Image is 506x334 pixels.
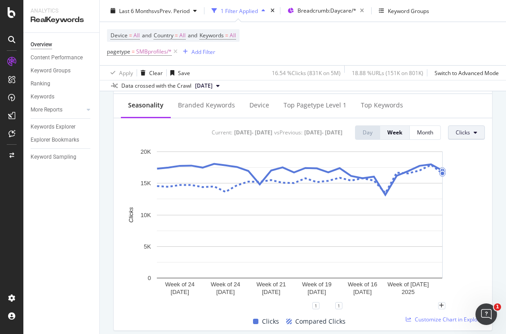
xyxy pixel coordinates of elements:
text: 20K [141,148,151,155]
text: Week of 24 [165,281,195,288]
div: plus [438,302,445,309]
text: Week of 21 [257,281,286,288]
button: Apply [107,66,133,80]
button: Week [380,125,410,140]
span: Customize Chart in Explorer [415,316,485,323]
text: [DATE] [262,289,280,295]
div: Top Keywords [361,101,403,110]
div: Overview [31,40,52,49]
span: All [133,29,140,42]
div: Top pagetype Level 1 [284,101,346,110]
div: Month [417,129,433,136]
text: Week of [DATE] [387,281,429,288]
button: Last 6 MonthsvsPrev. Period [107,4,200,18]
text: [DATE] [353,289,372,295]
span: and [142,31,151,39]
div: Week [387,129,402,136]
div: Keywords Explorer [31,122,75,132]
div: Content Performance [31,53,83,62]
a: Customize Chart in Explorer [406,316,485,323]
span: Clicks [456,129,470,136]
button: Day [355,125,380,140]
text: Week of 16 [348,281,377,288]
div: Current: [212,129,232,136]
button: Save [167,66,190,80]
span: = [129,31,132,39]
span: 1 [494,303,501,311]
div: [DATE] - [DATE] [304,129,342,136]
button: 1 Filter Applied [208,4,269,18]
text: [DATE] [216,289,235,295]
button: Month [410,125,441,140]
div: Keywords [31,92,54,102]
text: 10K [141,211,151,218]
span: 2025 Aug. 1st [195,82,213,90]
text: [DATE] [308,289,326,295]
div: times [269,6,276,15]
div: 1 Filter Applied [221,7,258,14]
text: 2025 [402,289,415,295]
div: Data crossed with the Crawl [121,82,191,90]
a: Keywords Explorer [31,122,93,132]
a: Overview [31,40,93,49]
div: 1 [335,302,342,309]
text: Clicks [128,207,134,223]
button: [DATE] [191,80,223,91]
span: vs Prev. Period [154,7,190,14]
text: [DATE] [171,289,189,295]
div: Keyword Groups [31,66,71,76]
text: Week of 19 [302,281,332,288]
div: 1 [312,302,320,309]
span: and [188,31,197,39]
div: Seasonality [128,101,164,110]
div: Switch to Advanced Mode [435,69,499,76]
span: Compared Clicks [295,316,346,327]
div: RealKeywords [31,15,92,25]
span: Device [111,31,128,39]
span: = [132,48,135,55]
div: 16.54 % Clicks ( 831K on 5M ) [272,69,341,76]
a: More Reports [31,105,84,115]
div: Save [178,69,190,76]
text: Week of 24 [211,281,240,288]
a: Explorer Bookmarks [31,135,93,145]
span: = [225,31,228,39]
svg: A chart. [121,147,478,306]
a: Ranking [31,79,93,89]
span: Country [154,31,173,39]
div: Ranking [31,79,50,89]
button: Switch to Advanced Mode [431,66,499,80]
div: Apply [119,69,133,76]
div: Analytics [31,7,92,15]
div: Add Filter [191,48,215,55]
div: More Reports [31,105,62,115]
text: 5K [144,243,151,249]
span: Keywords [200,31,224,39]
div: Keyword Groups [388,7,429,14]
button: Add Filter [179,46,215,57]
a: Keyword Groups [31,66,93,76]
span: pagetype [107,48,130,55]
button: Clicks [448,125,485,140]
text: 15K [141,180,151,187]
div: vs Previous : [274,129,302,136]
button: Breadcrumb:Daycare/* [284,4,368,18]
button: Keyword Groups [375,4,433,18]
div: Day [363,129,373,136]
span: Breadcrumb: Daycare/* [297,7,356,14]
button: Clear [137,66,163,80]
span: All [230,29,236,42]
a: Keywords [31,92,93,102]
div: Clear [149,69,163,76]
span: Last 6 Months [119,7,154,14]
iframe: Intercom live chat [475,303,497,325]
div: Keyword Sampling [31,152,76,162]
div: Branded Keywords [178,101,235,110]
text: 0 [148,275,151,281]
span: All [179,29,186,42]
span: = [175,31,178,39]
div: Explorer Bookmarks [31,135,79,145]
a: Content Performance [31,53,93,62]
span: Clicks [262,316,279,327]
